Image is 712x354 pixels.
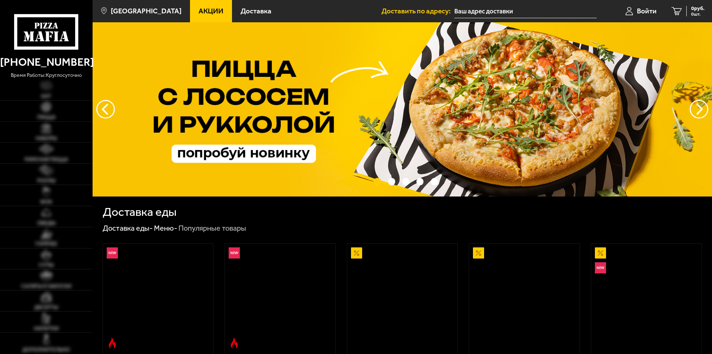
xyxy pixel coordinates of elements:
[40,199,52,205] span: WOK
[103,224,153,233] a: Доставка еды-
[225,244,335,352] a: НовинкаОстрое блюдоРимская с мясным ассорти
[37,221,55,226] span: Обеды
[154,224,177,233] a: Меню-
[454,4,597,18] input: Ваш адрес доставки
[388,178,395,185] button: точки переключения
[691,6,705,11] span: 0 руб.
[347,244,458,352] a: АкционныйАль-Шам 25 см (тонкое тесто)
[595,262,606,273] img: Новинка
[103,206,177,218] h1: Доставка еды
[25,157,68,162] span: Римская пицца
[107,338,118,349] img: Острое блюдо
[96,100,115,118] button: следующий
[229,247,240,259] img: Новинка
[431,178,438,185] button: точки переключения
[36,136,57,141] span: Наборы
[591,244,702,352] a: АкционныйНовинкаВсё включено
[241,7,271,14] span: Доставка
[39,263,54,268] span: Супы
[402,178,409,185] button: точки переключения
[37,115,55,120] span: Пицца
[690,100,708,118] button: предыдущий
[691,12,705,16] span: 0 шт.
[21,284,71,289] span: Салаты и закуски
[37,178,55,184] span: Роллы
[381,7,454,14] span: Доставить по адресу:
[229,338,240,349] img: Острое блюдо
[595,247,606,259] img: Акционный
[469,244,580,352] a: АкционныйПепперони 25 см (толстое с сыром)
[111,7,181,14] span: [GEOGRAPHIC_DATA]
[34,305,58,310] span: Десерты
[637,7,657,14] span: Войти
[199,7,223,14] span: Акции
[473,247,484,259] img: Акционный
[34,326,59,331] span: Напитки
[22,347,70,353] span: Дополнительно
[41,94,51,99] span: Хит
[107,247,118,259] img: Новинка
[35,241,57,247] span: Горячее
[374,178,381,185] button: точки переключения
[416,178,423,185] button: точки переключения
[351,247,362,259] img: Акционный
[103,244,213,352] a: НовинкаОстрое блюдоРимская с креветками
[178,224,246,233] div: Популярные товары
